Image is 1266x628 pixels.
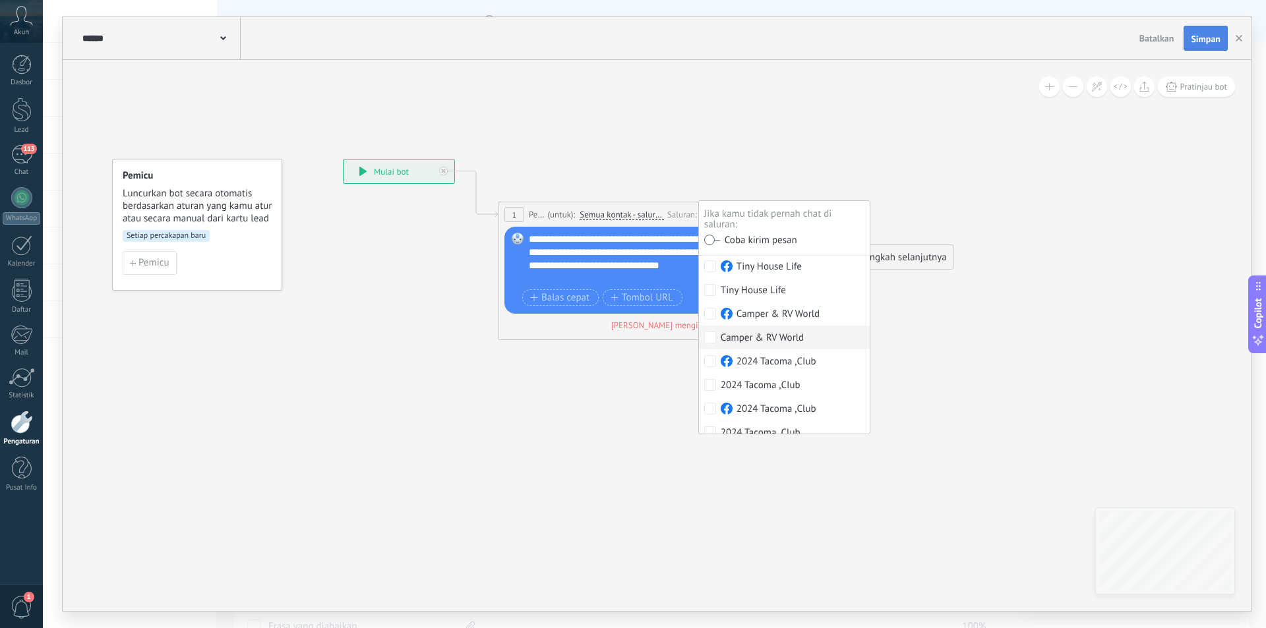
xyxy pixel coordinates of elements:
span: Tombol URL [611,293,673,303]
div: Lead [3,126,41,134]
div: Kalender [3,260,41,268]
button: Tombol URL [603,289,682,306]
div: Dasbor [3,78,41,87]
div: Statistik [3,391,41,400]
div: WhatsApp [3,212,40,225]
span: Balas cepat [530,293,589,303]
span: 1 [512,210,516,221]
img: facebook-sm.svg [721,403,733,414]
div: Daftar [3,306,41,314]
span: Simpan [1191,34,1221,43]
button: Simpan [1184,26,1228,51]
h4: Pemicu [123,169,273,182]
div: Mulai bot [344,159,454,183]
div: Tiny House Life [721,284,786,297]
div: 2024 Tacoma ,CIub [721,379,800,392]
div: 2024 Tacoma ,Club [721,426,800,440]
div: 2024 Tacoma ,CIub [721,355,816,368]
span: Semua kontak - saluran yang dipilih [580,210,663,220]
div: Mail [3,349,41,357]
div: Coba kirim pesan [720,235,797,246]
div: Pusat Info [3,484,41,492]
span: 1 [24,592,34,602]
button: Pemicu [123,251,177,275]
img: facebook-sm.svg [721,308,733,320]
button: Balas cepat [522,289,599,306]
span: Pemicu [138,258,169,268]
img: facebook-sm.svg [721,260,733,272]
button: Batalkan [1134,28,1180,48]
div: Chat [3,168,41,177]
span: Batalkan [1139,32,1174,44]
div: 2024 Tacoma ,Club [721,403,816,416]
div: Camper & RV World [721,308,820,321]
span: Setiap percakapan baru [123,230,210,242]
button: Pratinjau bot [1158,76,1235,97]
div: Tiny House Life [721,260,802,273]
div: [PERSON_NAME] mengirim pesan [611,320,734,331]
span: Akun [14,28,30,37]
img: facebook-sm.svg [721,355,733,367]
span: (untuk): [547,208,575,221]
div: Camper & RV World [721,331,804,345]
span: Copilot [1251,298,1265,328]
div: Jika kamu tidak pernah chat di saluran: [704,209,864,231]
span: Luncurkan bot secara otomatis berdasarkan aturan yang kamu atur atau secara manual dari kartu lead [123,187,273,225]
span: Pratinjau bot [1180,81,1227,92]
div: Tambahkan langkah selanjutnya [805,246,953,268]
span: 113 [21,144,36,154]
div: Pengaturan [3,438,41,446]
span: Pesan [529,208,544,221]
div: Saluran: [667,208,700,221]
